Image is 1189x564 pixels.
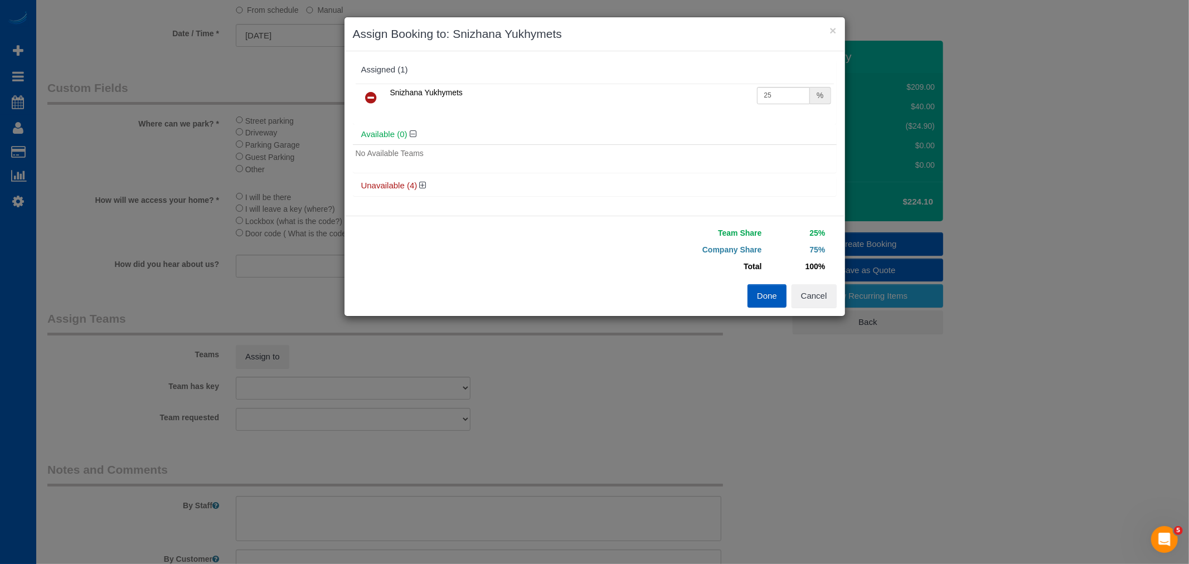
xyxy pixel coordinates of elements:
button: Done [748,284,787,308]
span: Snizhana Yukhymets [390,88,463,97]
iframe: Intercom live chat [1151,526,1178,553]
td: 100% [765,258,828,275]
button: Cancel [792,284,837,308]
td: Team Share [603,225,765,241]
td: 25% [765,225,828,241]
h4: Unavailable (4) [361,181,828,191]
span: No Available Teams [356,149,424,158]
td: 75% [765,241,828,258]
h3: Assign Booking to: Snizhana Yukhymets [353,26,837,42]
td: Company Share [603,241,765,258]
span: 5 [1174,526,1183,535]
div: % [810,87,831,104]
div: Assigned (1) [361,65,828,75]
h4: Available (0) [361,130,828,139]
td: Total [603,258,765,275]
button: × [829,25,836,36]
